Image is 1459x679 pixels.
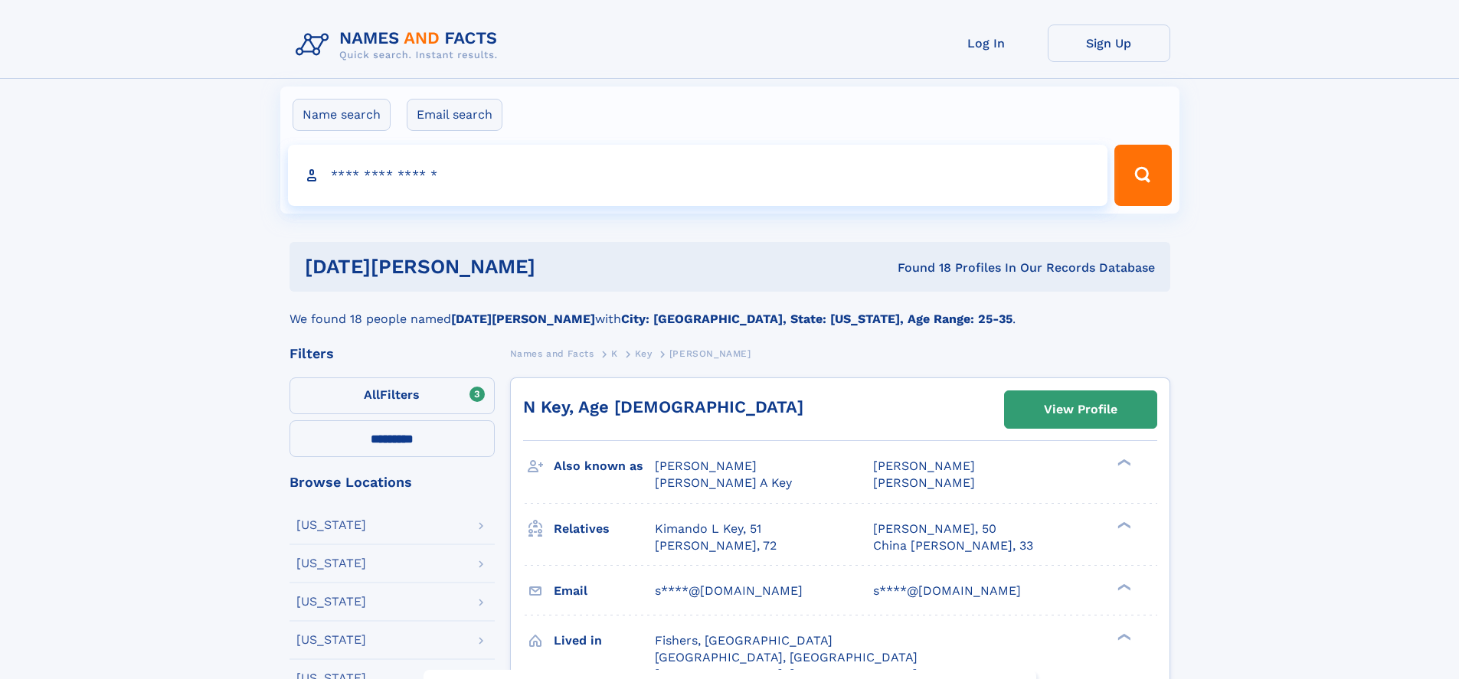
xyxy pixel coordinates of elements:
label: Name search [293,99,391,131]
div: [US_STATE] [296,596,366,608]
span: [PERSON_NAME] A Key [655,475,792,490]
h1: [DATE][PERSON_NAME] [305,257,717,276]
a: K [611,344,618,363]
span: [PERSON_NAME] [873,475,975,490]
div: Filters [290,347,495,361]
span: [PERSON_NAME] [669,348,751,359]
div: Found 18 Profiles In Our Records Database [716,260,1155,276]
a: Sign Up [1048,24,1170,62]
div: [US_STATE] [296,519,366,531]
h3: Lived in [554,628,655,654]
div: We found 18 people named with . [290,292,1170,328]
label: Filters [290,377,495,414]
b: [DATE][PERSON_NAME] [451,312,595,326]
h3: Email [554,578,655,604]
a: N Key, Age [DEMOGRAPHIC_DATA] [523,397,803,416]
input: search input [288,145,1108,206]
span: [PERSON_NAME] [655,459,757,473]
a: View Profile [1005,391,1156,428]
span: [PERSON_NAME] [873,459,975,473]
a: [PERSON_NAME], 50 [873,521,996,537]
a: [PERSON_NAME], 72 [655,537,777,554]
div: ❯ [1114,582,1132,592]
a: Log In [925,24,1048,62]
a: China [PERSON_NAME], 33 [873,537,1033,554]
a: Key [635,344,652,363]
span: Key [635,348,652,359]
h3: Relatives [554,516,655,542]
div: Browse Locations [290,475,495,489]
div: ❯ [1114,520,1132,530]
span: Fishers, [GEOGRAPHIC_DATA] [655,633,833,648]
div: ❯ [1114,632,1132,641]
div: [US_STATE] [296,634,366,646]
label: Email search [407,99,502,131]
a: Kimando L Key, 51 [655,521,761,537]
span: [GEOGRAPHIC_DATA], [GEOGRAPHIC_DATA] [655,650,918,664]
a: Names and Facts [510,344,594,363]
button: Search Button [1114,145,1171,206]
img: Logo Names and Facts [290,24,510,66]
div: View Profile [1044,392,1117,427]
div: [US_STATE] [296,557,366,570]
span: All [364,387,380,402]
span: K [611,348,618,359]
h3: Also known as [554,453,655,479]
b: City: [GEOGRAPHIC_DATA], State: [US_STATE], Age Range: 25-35 [621,312,1012,326]
div: ❯ [1114,458,1132,468]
